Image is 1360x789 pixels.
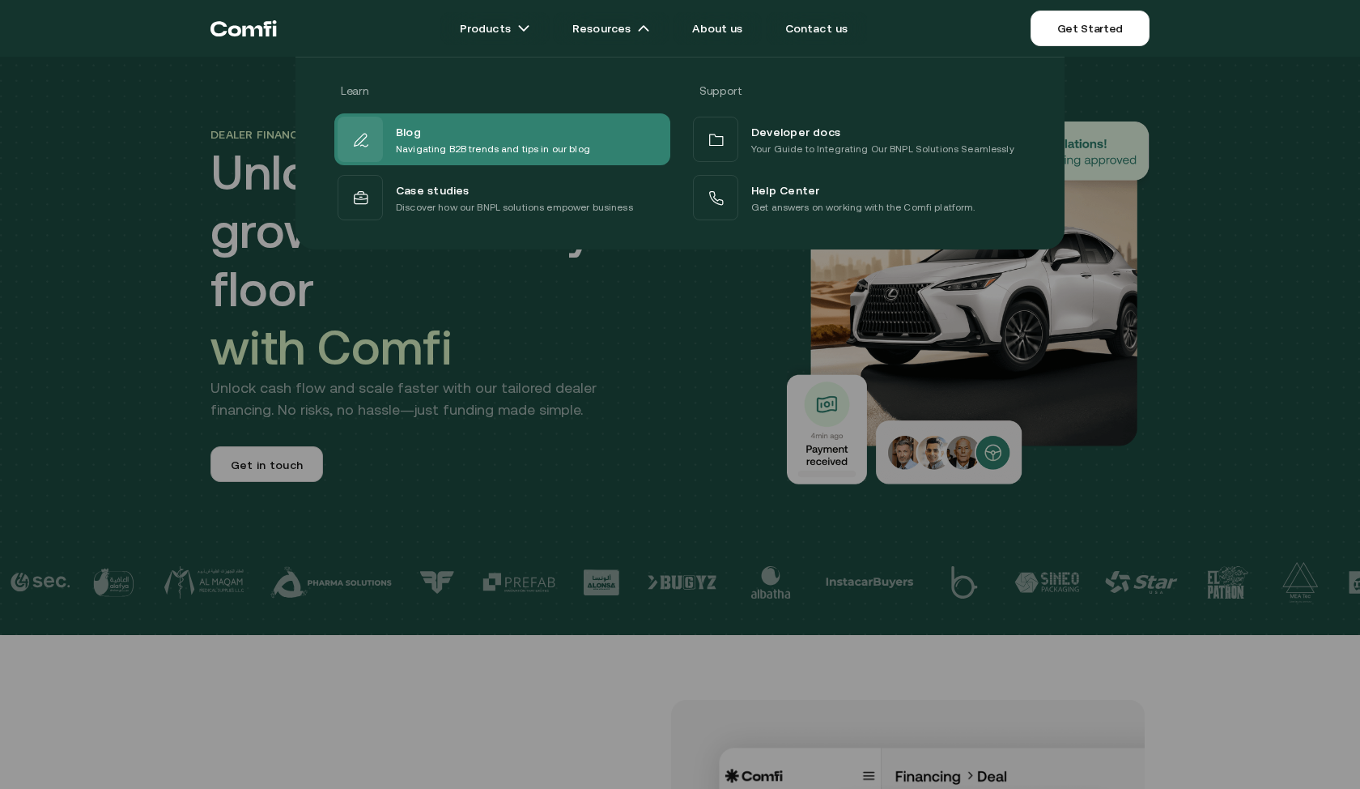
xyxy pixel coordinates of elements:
[553,12,669,45] a: Resourcesarrow icons
[334,113,670,165] a: BlogNavigating B2B trends and tips in our blog
[396,141,590,157] p: Navigating B2B trends and tips in our blog
[751,199,975,215] p: Get answers on working with the Comfi platform.
[334,172,670,224] a: Case studiesDiscover how our BNPL solutions empower business
[341,84,368,97] span: Learn
[396,122,421,141] span: Blog
[396,199,633,215] p: Discover how our BNPL solutions empower business
[673,12,762,45] a: About us
[699,84,742,97] span: Support
[1031,11,1150,46] a: Get Started
[751,141,1014,157] p: Your Guide to Integrating Our BNPL Solutions Seamlessly
[517,22,530,35] img: arrow icons
[210,4,277,53] a: Return to the top of the Comfi home page
[440,12,550,45] a: Productsarrow icons
[690,172,1026,224] a: Help CenterGet answers on working with the Comfi platform.
[637,22,650,35] img: arrow icons
[766,12,868,45] a: Contact us
[690,113,1026,165] a: Developer docsYour Guide to Integrating Our BNPL Solutions Seamlessly
[751,180,819,199] span: Help Center
[396,180,470,199] span: Case studies
[751,122,840,141] span: Developer docs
